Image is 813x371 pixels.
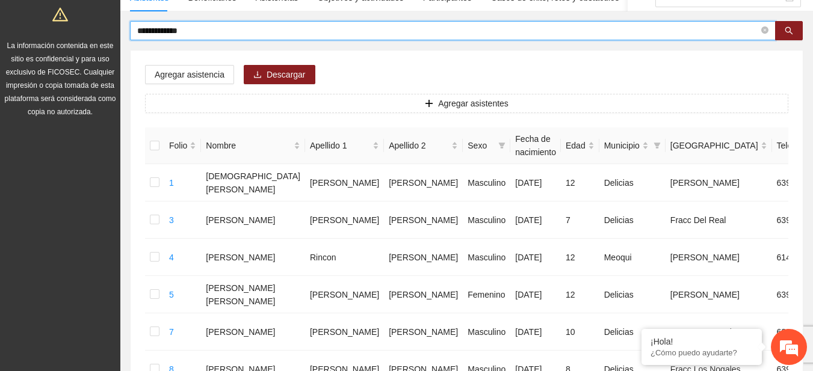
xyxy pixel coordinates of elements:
[463,201,510,239] td: Masculino
[384,201,463,239] td: [PERSON_NAME]
[666,276,772,313] td: [PERSON_NAME]
[169,139,187,152] span: Folio
[201,201,305,239] td: [PERSON_NAME]
[599,201,666,239] td: Delicias
[561,201,599,239] td: 7
[463,239,510,276] td: Masculino
[496,136,508,155] span: filter
[666,201,772,239] td: Fracc Del Real
[599,276,666,313] td: Delicias
[201,239,305,276] td: [PERSON_NAME]
[201,313,305,351] td: [PERSON_NAME]
[599,127,666,164] th: Municipio
[510,239,561,276] td: [DATE]
[463,313,510,351] td: Masculino
[510,164,561,201] td: [DATE]
[384,239,463,276] td: [PERSON_NAME]
[267,68,306,81] span: Descargar
[253,70,262,80] span: download
[761,26,768,34] span: close-circle
[468,139,493,152] span: Sexo
[561,276,599,313] td: 12
[604,139,640,152] span: Municipio
[244,65,315,84] button: downloadDescargar
[169,253,174,262] a: 4
[510,313,561,351] td: [DATE]
[5,41,116,116] span: La información contenida en este sitio es confidencial y para uso exclusivo de FICOSEC. Cualquier...
[155,68,224,81] span: Agregar asistencia
[201,276,305,313] td: [PERSON_NAME] [PERSON_NAME]
[145,65,234,84] button: Agregar asistencia
[666,239,772,276] td: [PERSON_NAME]
[438,97,509,110] span: Agregar asistentes
[654,142,661,149] span: filter
[169,215,174,225] a: 3
[561,164,599,201] td: 12
[510,276,561,313] td: [DATE]
[651,136,663,155] span: filter
[561,239,599,276] td: 12
[145,94,788,113] button: plusAgregar asistentes
[599,164,666,201] td: Delicias
[305,201,384,239] td: [PERSON_NAME]
[670,139,758,152] span: [GEOGRAPHIC_DATA]
[666,164,772,201] td: [PERSON_NAME]
[666,127,772,164] th: Colonia
[463,276,510,313] td: Femenino
[389,139,449,152] span: Apellido 2
[52,7,68,22] span: warning
[498,142,505,149] span: filter
[425,99,433,109] span: plus
[305,276,384,313] td: [PERSON_NAME]
[206,139,291,152] span: Nombre
[666,313,772,351] td: Fracc Los Nogales
[566,139,586,152] span: Edad
[305,127,384,164] th: Apellido 1
[169,327,174,337] a: 7
[775,21,803,40] button: search
[510,127,561,164] th: Fecha de nacimiento
[599,239,666,276] td: Meoqui
[201,127,305,164] th: Nombre
[197,6,226,35] div: Minimizar ventana de chat en vivo
[201,164,305,201] td: [DEMOGRAPHIC_DATA][PERSON_NAME]
[70,118,166,240] span: Estamos en línea.
[561,313,599,351] td: 10
[510,201,561,239] td: [DATE]
[169,178,174,188] a: 1
[651,348,753,357] p: ¿Cómo puedo ayudarte?
[310,139,370,152] span: Apellido 1
[305,164,384,201] td: [PERSON_NAME]
[305,313,384,351] td: [PERSON_NAME]
[6,245,229,287] textarea: Escriba su mensaje y pulse “Intro”
[164,127,201,164] th: Folio
[463,164,510,201] td: Masculino
[651,337,753,346] div: ¡Hola!
[305,239,384,276] td: Rincon
[761,25,768,37] span: close-circle
[384,313,463,351] td: [PERSON_NAME]
[785,26,793,36] span: search
[384,276,463,313] td: [PERSON_NAME]
[599,313,666,351] td: Delicias
[384,164,463,201] td: [PERSON_NAME]
[63,61,202,77] div: Chatee con nosotros ahora
[561,127,599,164] th: Edad
[384,127,463,164] th: Apellido 2
[169,290,174,299] a: 5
